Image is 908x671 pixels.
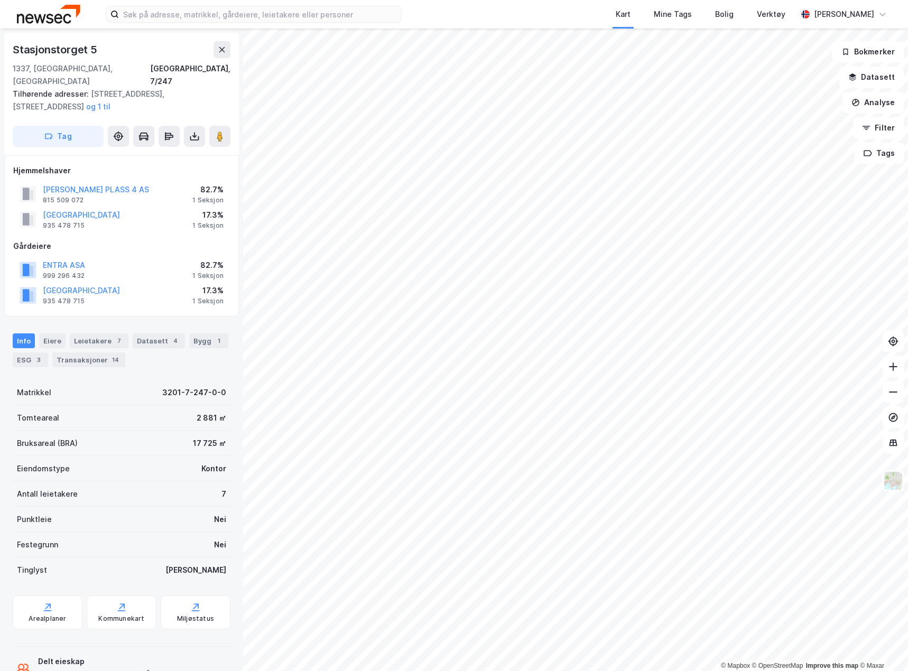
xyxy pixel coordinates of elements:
div: 1 [214,335,224,346]
img: Z [883,471,903,491]
div: 1 Seksjon [192,221,224,230]
div: Tomteareal [17,412,59,424]
div: 2 881 ㎡ [197,412,226,424]
div: Punktleie [17,513,52,526]
div: Tinglyst [17,564,47,576]
div: Bruksareal (BRA) [17,437,78,450]
div: Festegrunn [17,538,58,551]
div: 17.3% [192,209,224,221]
a: OpenStreetMap [752,662,803,669]
div: Gårdeiere [13,240,230,253]
div: Info [13,333,35,348]
div: 82.7% [192,183,224,196]
div: Nei [214,538,226,551]
img: newsec-logo.f6e21ccffca1b3a03d2d.png [17,5,80,23]
div: 815 509 072 [43,196,84,204]
button: Tag [13,126,104,147]
div: 7 [221,488,226,500]
div: Transaksjoner [52,352,125,367]
div: Arealplaner [29,614,66,623]
button: Datasett [839,67,904,88]
div: [STREET_ADDRESS], [STREET_ADDRESS] [13,88,222,113]
div: Verktøy [757,8,785,21]
div: 935 478 715 [43,221,85,230]
div: Kommunekart [98,614,144,623]
div: Antall leietakere [17,488,78,500]
div: Bygg [189,333,228,348]
div: 17 725 ㎡ [193,437,226,450]
div: 14 [110,355,121,365]
button: Analyse [842,92,904,113]
div: Stasjonstorget 5 [13,41,99,58]
button: Tags [855,143,904,164]
div: [GEOGRAPHIC_DATA], 7/247 [150,62,230,88]
div: Eiendomstype [17,462,70,475]
div: 3201-7-247-0-0 [162,386,226,399]
div: [PERSON_NAME] [165,564,226,576]
div: 17.3% [192,284,224,297]
div: Nei [214,513,226,526]
div: 1 Seksjon [192,272,224,280]
div: 7 [114,335,124,346]
iframe: Chat Widget [855,620,908,671]
button: Filter [853,117,904,138]
div: [PERSON_NAME] [814,8,874,21]
div: Eiere [39,333,66,348]
div: ESG [13,352,48,367]
div: Kontor [201,462,226,475]
div: 4 [170,335,181,346]
div: 999 296 432 [43,272,85,280]
a: Improve this map [806,662,858,669]
div: Delt eieskap [38,655,177,668]
div: Miljøstatus [177,614,214,623]
div: Matrikkel [17,386,51,399]
div: 1 Seksjon [192,196,224,204]
a: Mapbox [721,662,750,669]
div: 935 478 715 [43,297,85,305]
div: Mine Tags [654,8,692,21]
div: Bolig [715,8,734,21]
div: 3 [33,355,44,365]
div: Hjemmelshaver [13,164,230,177]
div: 1337, [GEOGRAPHIC_DATA], [GEOGRAPHIC_DATA] [13,62,150,88]
span: Tilhørende adresser: [13,89,91,98]
input: Søk på adresse, matrikkel, gårdeiere, leietakere eller personer [119,6,401,22]
div: Datasett [133,333,185,348]
div: Leietakere [70,333,128,348]
div: 1 Seksjon [192,297,224,305]
button: Bokmerker [832,41,904,62]
div: Kart [616,8,631,21]
div: 82.7% [192,259,224,272]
